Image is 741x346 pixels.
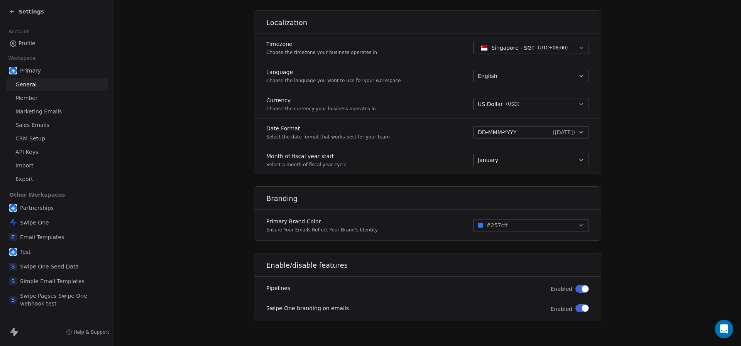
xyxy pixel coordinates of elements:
h1: Localization [266,18,602,27]
a: Sales Emails [6,119,108,132]
span: Enabled [550,285,572,293]
span: S [9,263,17,270]
span: Account [5,26,32,37]
span: Sales Emails [15,121,49,129]
span: US Dollar [478,100,503,108]
h1: Branding [266,194,602,203]
span: Other Workspaces [6,189,68,201]
span: Partnerships [20,204,54,212]
a: Help & Support [66,329,109,335]
span: January [478,156,498,164]
label: Month of fiscal year start [266,152,347,160]
span: ( USD ) [506,101,519,107]
p: Choose the language you want to use for your workspace [266,78,401,84]
label: Date Format [266,125,390,132]
h1: Enable/disable features [266,261,602,270]
span: ( UTC+08:00 ) [538,44,568,51]
label: Language [266,68,401,76]
span: Settings [19,8,44,15]
span: Workspace [5,52,39,64]
span: API Keys [15,148,38,156]
p: Choose the currency your business operates in [266,106,376,112]
span: Swipe One [20,219,49,226]
span: ( [DATE] ) [553,128,575,136]
label: Currency [266,96,376,104]
span: #257cff [486,221,508,230]
a: Settings [9,8,44,15]
label: Swipe One branding on emails [266,304,349,312]
img: swipeone-app-icon.png [9,219,17,226]
span: DD-MMM-YYYY [478,128,516,136]
a: Export [6,173,108,186]
span: English [478,72,497,80]
p: Select the date format that works best for your team [266,134,390,140]
span: Swipe Pagses Swipe One webhook test [20,292,105,307]
p: Choose the timezone your business operates in [266,49,377,56]
a: API Keys [6,146,108,159]
p: Ensure Your Emails Reflect Your Brand's Identity [266,227,378,233]
span: Primary [20,67,41,74]
button: US Dollar(USD) [473,98,589,110]
label: Timezone [266,40,377,48]
span: Test [20,248,31,256]
button: #257cff [473,219,589,231]
img: user_01J93QE9VH11XXZQZDP4TWZEES.jpg [9,204,17,212]
a: Member [6,92,108,105]
div: Open Intercom Messenger [715,320,733,338]
span: Export [15,175,33,183]
span: S [9,296,17,304]
span: Singapore - SGT [491,44,535,52]
span: CRM Setup [15,135,45,143]
span: Import [15,162,33,170]
a: General [6,78,108,91]
span: S [9,277,17,285]
span: Help & Support [74,329,109,335]
a: Import [6,159,108,172]
span: Simple Email Templates [20,277,85,285]
span: E [9,233,17,241]
p: Select a month of fiscal year cycle [266,162,347,168]
span: Marketing Emails [15,108,62,116]
span: General [15,81,37,89]
span: Profile [19,39,36,47]
a: Marketing Emails [6,105,108,118]
label: Primary Brand Color [266,218,378,225]
img: user_01J93QE9VH11XXZQZDP4TWZEES.jpg [9,248,17,256]
img: user_01J93QE9VH11XXZQZDP4TWZEES.jpg [9,67,17,74]
button: Singapore - SGT(UTC+08:00) [473,42,589,54]
span: Swipe One Seed Data [20,263,79,270]
span: Member [15,94,38,102]
label: Pipelines [266,284,290,292]
span: Enabled [550,305,572,313]
a: CRM Setup [6,132,108,145]
a: Profile [6,37,108,50]
span: Email Templates [20,233,64,241]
